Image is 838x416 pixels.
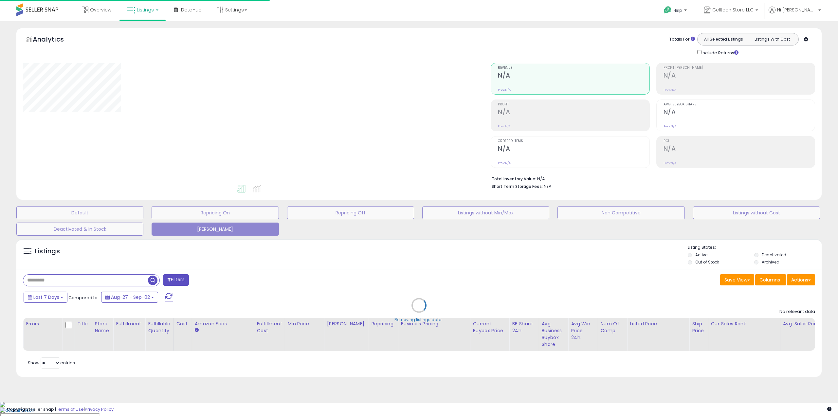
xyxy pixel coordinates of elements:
[16,206,143,219] button: Default
[544,183,552,190] span: N/A
[664,6,672,14] i: Get Help
[90,7,111,13] span: Overview
[777,7,816,13] span: Hi [PERSON_NAME]
[137,7,154,13] span: Listings
[498,103,649,106] span: Profit
[769,7,821,21] a: Hi [PERSON_NAME]
[498,72,649,81] h2: N/A
[664,103,815,106] span: Avg. Buybox Share
[664,88,676,92] small: Prev: N/A
[748,35,796,44] button: Listings With Cost
[712,7,754,13] span: Celltech Store LLC
[664,66,815,70] span: Profit [PERSON_NAME]
[673,8,682,13] span: Help
[152,223,279,236] button: [PERSON_NAME]
[664,124,676,128] small: Prev: N/A
[422,206,549,219] button: Listings without Min/Max
[498,161,511,165] small: Prev: N/A
[152,206,279,219] button: Repricing On
[492,176,536,182] b: Total Inventory Value:
[664,145,815,154] h2: N/A
[498,139,649,143] span: Ordered Items
[287,206,414,219] button: Repricing Off
[659,1,693,21] a: Help
[498,145,649,154] h2: N/A
[557,206,684,219] button: Non Competitive
[699,35,748,44] button: All Selected Listings
[181,7,202,13] span: DataHub
[664,161,676,165] small: Prev: N/A
[498,124,511,128] small: Prev: N/A
[669,36,695,43] div: Totals For
[664,72,815,81] h2: N/A
[498,66,649,70] span: Revenue
[498,88,511,92] small: Prev: N/A
[16,223,143,236] button: Deactivated & In Stock
[492,184,543,189] b: Short Term Storage Fees:
[492,174,810,182] li: N/A
[498,108,649,117] h2: N/A
[692,49,746,56] div: Include Returns
[394,317,444,323] div: Retrieving listings data..
[664,108,815,117] h2: N/A
[33,35,77,45] h5: Analytics
[693,206,820,219] button: Listings without Cost
[664,139,815,143] span: ROI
